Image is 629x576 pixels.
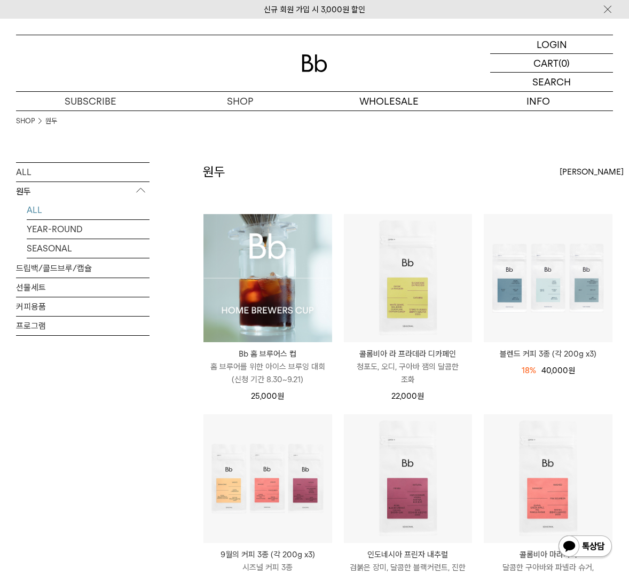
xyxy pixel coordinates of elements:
p: CART [533,54,559,72]
p: 원두 [16,182,150,201]
a: Bb 홈 브루어스 컵 홈 브루어를 위한 아이스 브루잉 대회(신청 기간 8.30~9.21) [203,348,332,386]
a: SHOP [16,116,35,127]
p: 청포도, 오디, 구아바 잼의 달콤한 조화 [344,360,473,386]
a: Bb 홈 브루어스 컵 [203,214,332,343]
a: 커피용품 [16,297,150,316]
span: 40,000 [541,366,575,375]
img: 콜롬비아 라 프라데라 디카페인 [344,214,473,343]
p: SEARCH [532,73,571,91]
p: Bb 홈 브루어스 컵 [203,348,332,360]
img: 9월의 커피 3종 (각 200g x3) [203,414,332,543]
p: 인도네시아 프린자 내추럴 [344,548,473,561]
p: WHOLESALE [314,92,464,111]
a: ALL [27,201,150,219]
a: SHOP [166,92,315,111]
p: INFO [464,92,614,111]
a: 9월의 커피 3종 (각 200g x3) 시즈널 커피 3종 [203,548,332,574]
p: LOGIN [537,35,567,53]
a: 신규 회원 가입 시 3,000원 할인 [264,5,365,14]
a: SUBSCRIBE [16,92,166,111]
span: 22,000 [391,391,424,401]
span: 25,000 [251,391,284,401]
a: YEAR-ROUND [27,220,150,239]
div: 18% [522,364,536,377]
a: ALL [16,163,150,182]
a: 콜롬비아 라 프라데라 디카페인 청포도, 오디, 구아바 잼의 달콤한 조화 [344,348,473,386]
span: 원 [568,366,575,375]
a: 드립백/콜드브루/캡슐 [16,259,150,278]
span: 원 [277,391,284,401]
span: [PERSON_NAME] [560,165,624,178]
img: 인도네시아 프린자 내추럴 [344,414,473,543]
p: 콜롬비아 마라카이 [484,548,612,561]
a: CART (0) [490,54,613,73]
p: 홈 브루어를 위한 아이스 브루잉 대회 (신청 기간 8.30~9.21) [203,360,332,386]
h2: 원두 [203,163,225,181]
a: LOGIN [490,35,613,54]
a: 블렌드 커피 3종 (각 200g x3) [484,348,612,360]
img: 블렌드 커피 3종 (각 200g x3) [484,214,612,343]
a: 선물세트 [16,278,150,297]
p: 콜롬비아 라 프라데라 디카페인 [344,348,473,360]
p: (0) [559,54,570,72]
img: 콜롬비아 마라카이 [484,414,612,543]
p: 9월의 커피 3종 (각 200g x3) [203,548,332,561]
a: SEASONAL [27,239,150,258]
img: 로고 [302,54,327,72]
p: 시즈널 커피 3종 [203,561,332,574]
a: 원두 [45,116,57,127]
span: 원 [417,391,424,401]
img: 1000001223_add2_021.jpg [203,214,332,343]
a: 프로그램 [16,317,150,335]
img: 카카오톡 채널 1:1 채팅 버튼 [557,534,613,560]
